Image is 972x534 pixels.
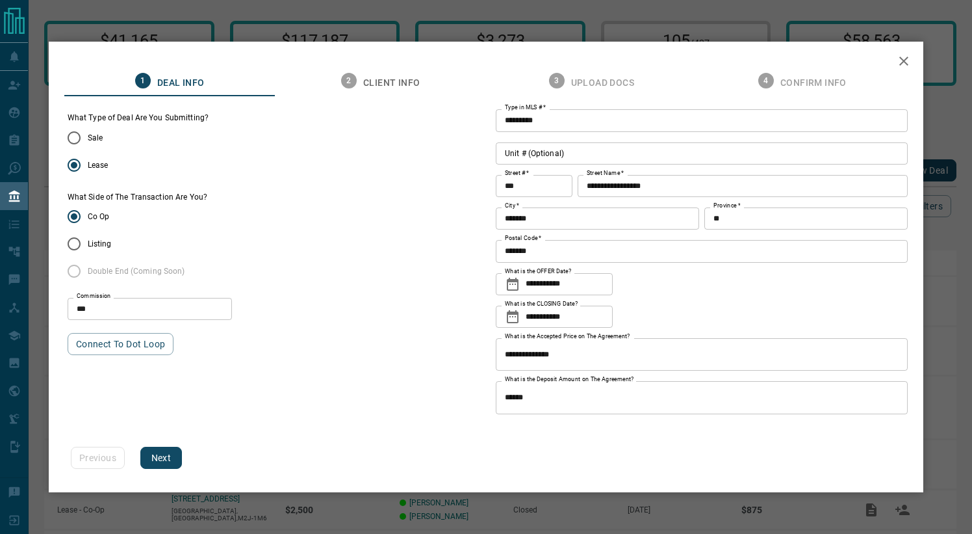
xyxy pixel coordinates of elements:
label: What is the CLOSING Date? [505,300,578,308]
label: Commission [77,292,111,300]
text: 1 [140,76,145,85]
label: Postal Code [505,234,541,243]
label: Street Name [587,169,624,178]
span: Listing [88,238,112,250]
label: City [505,202,519,210]
span: Sale [88,132,103,144]
text: 2 [346,76,351,85]
button: Connect to Dot Loop [68,333,174,355]
span: Deal Info [157,77,205,89]
label: What is the Accepted Price on The Agreement? [505,332,630,341]
label: Province [713,202,740,210]
legend: What Type of Deal Are You Submitting? [68,113,209,124]
span: Co Op [88,211,110,222]
label: Type in MLS # [505,103,546,112]
label: What Side of The Transaction Are You? [68,192,207,203]
label: Street # [505,169,529,178]
span: Double End (Coming Soon) [88,265,185,277]
span: Lease [88,159,109,171]
label: What is the Deposit Amount on The Agreement? [505,375,634,384]
button: Next [140,447,182,469]
span: Client Info [363,77,420,89]
label: What is the OFFER Date? [505,267,571,276]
